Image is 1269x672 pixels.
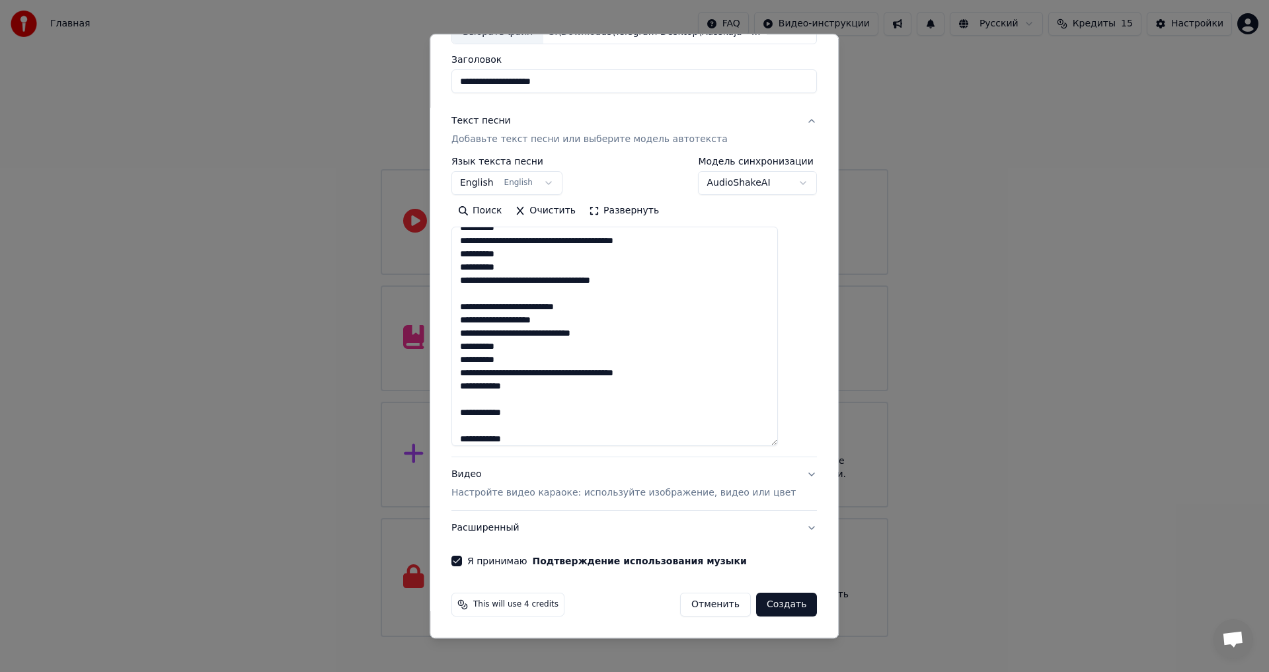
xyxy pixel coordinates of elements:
div: Текст песниДобавьте текст песни или выберите модель автотекста [451,157,817,457]
button: ВидеоНастройте видео караоке: используйте изображение, видео или цвет [451,458,817,511]
button: Расширенный [451,511,817,546]
p: Добавьте текст песни или выберите модель автотекста [451,133,728,147]
div: S:\Downloads\Telegram Desktop\Russkaja - Kosmopolit.mp3 [543,26,768,39]
label: Я принимаю [467,557,747,566]
button: Отменить [680,593,751,617]
div: Видео [451,468,796,500]
label: Модель синхронизации [699,157,818,167]
label: Язык текста песни [451,157,562,167]
button: Очистить [509,201,583,222]
button: Развернуть [582,201,666,222]
span: This will use 4 credits [473,600,558,611]
div: Выбрать файл [452,20,543,44]
label: Заголовок [451,56,817,65]
div: Текст песни [451,115,511,128]
p: Настройте видео караоке: используйте изображение, видео или цвет [451,487,796,500]
button: Текст песниДобавьте текст песни или выберите модель автотекста [451,104,817,157]
button: Я принимаю [533,557,747,566]
button: Поиск [451,201,508,222]
button: Создать [756,593,817,617]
